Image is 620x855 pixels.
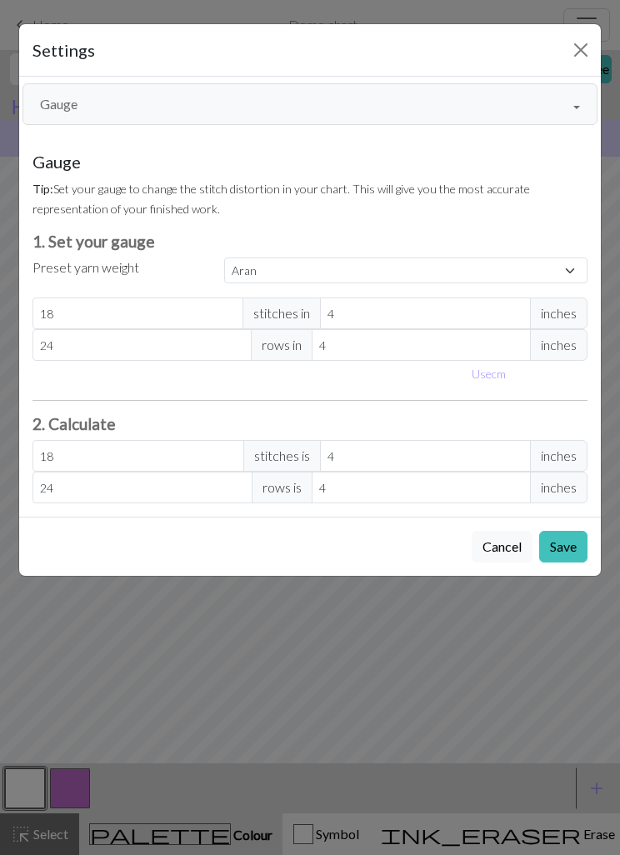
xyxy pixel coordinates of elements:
span: inches [530,472,587,503]
button: Gauge [22,83,597,125]
small: Set your gauge to change the stitch distortion in your chart. This will give you the most accurat... [32,182,530,216]
h3: 2. Calculate [32,414,587,433]
button: Usecm [464,361,513,387]
span: rows is [252,472,312,503]
span: stitches is [243,440,321,472]
span: inches [530,297,587,329]
button: Cancel [472,531,532,562]
span: rows in [251,329,312,361]
h5: Gauge [32,152,587,172]
button: Save [539,531,587,562]
span: stitches in [242,297,321,329]
button: Close [567,37,594,63]
span: inches [530,329,587,361]
h5: Settings [32,37,95,62]
span: inches [530,440,587,472]
h3: 1. Set your gauge [32,232,587,251]
strong: Tip: [32,182,53,196]
label: Preset yarn weight [32,257,139,277]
